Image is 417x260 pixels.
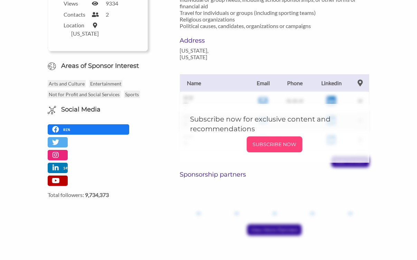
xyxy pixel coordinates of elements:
label: 2 [106,11,109,18]
th: Email [249,74,278,92]
th: Phone [278,74,312,92]
label: Contacts [64,11,88,18]
p: Arts and Culture [48,80,86,87]
th: Name [180,74,249,92]
img: Globe Icon [48,62,56,70]
img: Social Media Icon [48,106,56,114]
label: [US_STATE] [71,30,99,37]
strong: 9,734,373 [85,191,109,198]
p: SUBSCRIBE NOW [249,139,300,150]
a: SUBSCRIBE NOW [190,136,359,152]
h6: Social Media [61,105,101,114]
label: Total followers: [48,191,148,198]
p: Not for Profit and Social Services [48,91,121,98]
p: Entertainment [89,80,122,87]
th: Linkedin [312,74,351,92]
h5: Subscribe now for exclusive content and recommendations [190,114,359,134]
h6: Areas of Sponsor Interest [42,62,153,70]
p: 81% [63,126,72,133]
h6: Address [180,37,236,44]
p: 14% [63,165,72,171]
label: Location [64,22,88,28]
h6: Sponsorship partners [180,171,369,178]
p: [US_STATE], [US_STATE] [180,47,236,60]
p: Sports [124,91,140,98]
